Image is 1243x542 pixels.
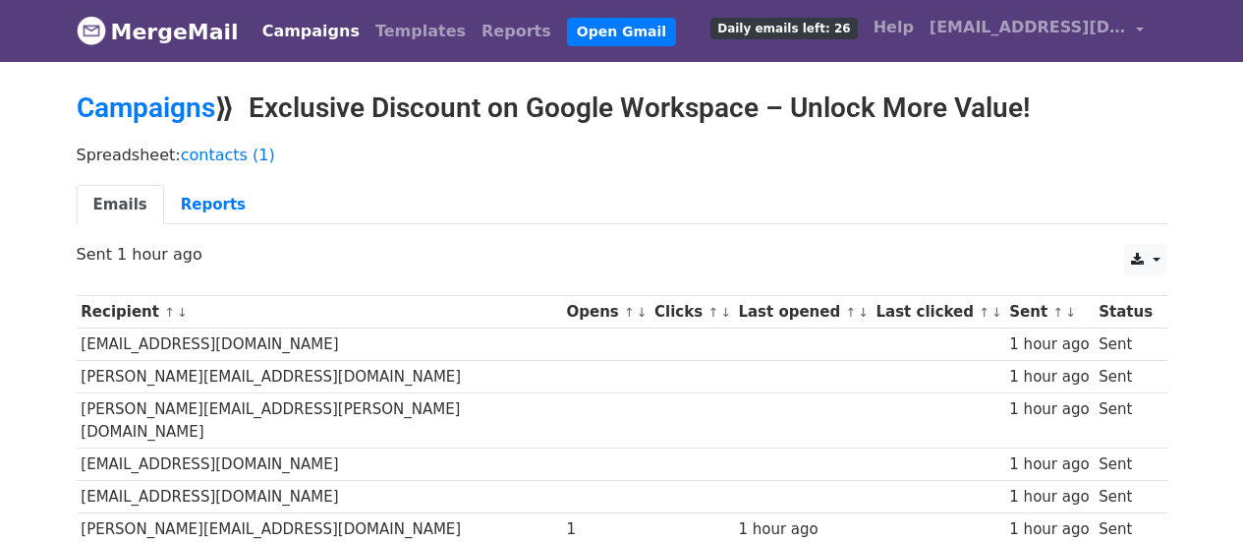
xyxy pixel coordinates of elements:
[1009,518,1089,541] div: 1 hour ago
[1094,393,1157,449] td: Sent
[164,185,262,225] a: Reports
[1009,366,1089,389] div: 1 hour ago
[1094,296,1157,329] th: Status
[77,329,562,361] td: [EMAIL_ADDRESS][DOMAIN_NAME]
[624,305,635,320] a: ↑
[567,518,646,541] div: 1
[77,185,164,225] a: Emails
[77,91,1167,125] h2: ⟫ Exclusive Discount on Google Workspace – Unlock More Value!
[845,305,856,320] a: ↑
[1094,361,1157,393] td: Sent
[77,393,562,449] td: [PERSON_NAME][EMAIL_ADDRESS][PERSON_NAME][DOMAIN_NAME]
[866,8,922,47] a: Help
[77,244,1167,265] p: Sent 1 hour ago
[562,296,650,329] th: Opens
[474,12,559,51] a: Reports
[720,305,731,320] a: ↓
[710,18,857,39] span: Daily emails left: 26
[738,518,866,541] div: 1 hour ago
[1009,333,1089,356] div: 1 hour ago
[77,91,215,124] a: Campaigns
[922,8,1152,54] a: [EMAIL_ADDRESS][DOMAIN_NAME]
[77,481,562,513] td: [EMAIL_ADDRESS][DOMAIN_NAME]
[164,305,175,320] a: ↑
[1009,486,1089,509] div: 1 hour ago
[254,12,367,51] a: Campaigns
[567,18,676,46] a: Open Gmail
[1094,448,1157,480] td: Sent
[703,8,865,47] a: Daily emails left: 26
[367,12,474,51] a: Templates
[637,305,648,320] a: ↓
[177,305,188,320] a: ↓
[872,296,1005,329] th: Last clicked
[734,296,872,329] th: Last opened
[1009,453,1089,476] div: 1 hour ago
[930,16,1126,39] span: [EMAIL_ADDRESS][DOMAIN_NAME]
[77,11,239,52] a: MergeMail
[1009,398,1089,421] div: 1 hour ago
[979,305,989,320] a: ↑
[1094,481,1157,513] td: Sent
[1065,305,1076,320] a: ↓
[1005,296,1095,329] th: Sent
[77,448,562,480] td: [EMAIL_ADDRESS][DOMAIN_NAME]
[858,305,869,320] a: ↓
[77,296,562,329] th: Recipient
[707,305,718,320] a: ↑
[1094,329,1157,361] td: Sent
[181,146,275,164] a: contacts (1)
[77,145,1167,165] p: Spreadsheet:
[77,361,562,393] td: [PERSON_NAME][EMAIL_ADDRESS][DOMAIN_NAME]
[650,296,733,329] th: Clicks
[1052,305,1063,320] a: ↑
[77,16,106,45] img: MergeMail logo
[991,305,1002,320] a: ↓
